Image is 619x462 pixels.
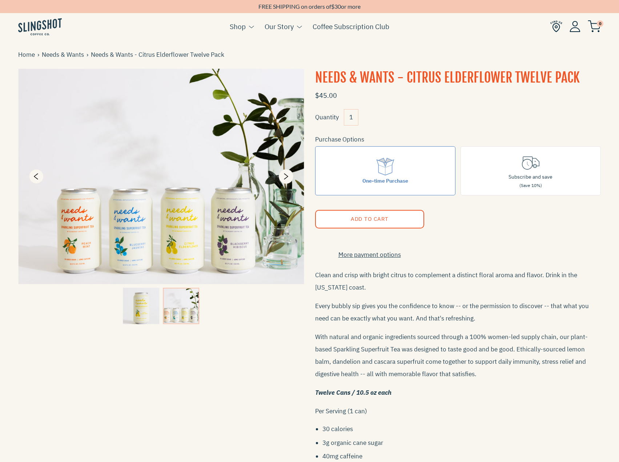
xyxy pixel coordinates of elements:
span: 3g organic cane sugar [322,439,383,447]
span: Needs & Wants - Citrus Elderflower Twelve Pack [91,50,227,60]
span: › [37,50,42,60]
span: Per Serving (1 can) [315,407,367,415]
span: 0 [597,20,603,27]
span: › [87,50,91,60]
button: Add to Cart [315,210,424,228]
a: Our Story [265,21,294,32]
img: Account [570,21,580,32]
img: Find Us [550,20,562,32]
button: Previous [29,169,44,184]
span: With natural and organic ingredients sourced through a 100% women-led supply chain, our plant-bas... [315,333,588,378]
a: More payment options [315,250,424,260]
span: Add to Cart [350,215,388,222]
button: Next [279,169,293,184]
span: 40mg caffeine [322,452,362,460]
a: 0 [588,22,601,31]
a: Home [18,50,37,60]
h1: Needs & Wants - Citrus Elderflower Twelve Pack [315,69,601,87]
img: Needs & Wants - Citrus Elderflower Twelve Pack [18,69,304,284]
span: 30 calories [322,425,353,433]
span: $45.00 [315,91,337,100]
span: 30 [334,3,341,10]
div: One-time Purchase [362,177,408,185]
a: Needs & Wants [42,50,87,60]
span: (Save 10%) [519,183,542,188]
img: cart [588,20,601,32]
a: Coffee Subscription Club [313,21,389,32]
span: $ [331,3,334,10]
a: Shop [230,21,246,32]
label: Quantity [315,113,339,121]
span: Clean and crisp with bright citrus to complement a distinct floral aroma and flavor. Drink in the... [315,271,577,291]
em: Twelve Cans / 10.5 oz each [315,389,391,397]
legend: Purchase Options [315,135,364,144]
span: Subscribe and save [509,174,552,180]
span: Every bubbly sip gives you the confidence to know -- or the permission to discover -- that what y... [315,302,589,322]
